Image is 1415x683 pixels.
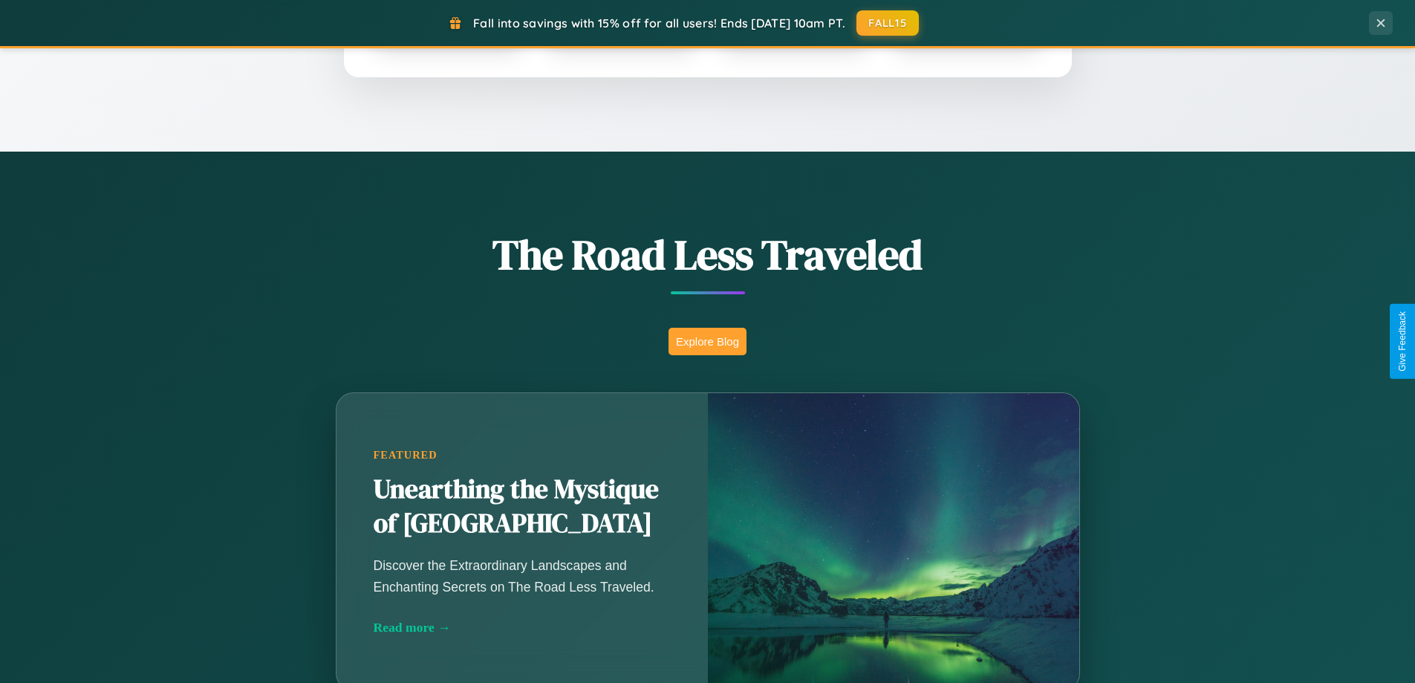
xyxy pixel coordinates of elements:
button: Explore Blog [669,328,746,355]
button: FALL15 [856,10,919,36]
p: Discover the Extraordinary Landscapes and Enchanting Secrets on The Road Less Traveled. [374,555,671,597]
span: Fall into savings with 15% off for all users! Ends [DATE] 10am PT. [473,16,845,30]
h2: Unearthing the Mystique of [GEOGRAPHIC_DATA] [374,473,671,541]
div: Featured [374,449,671,462]
h1: The Road Less Traveled [262,226,1154,283]
div: Read more → [374,620,671,635]
div: Give Feedback [1397,311,1408,372]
